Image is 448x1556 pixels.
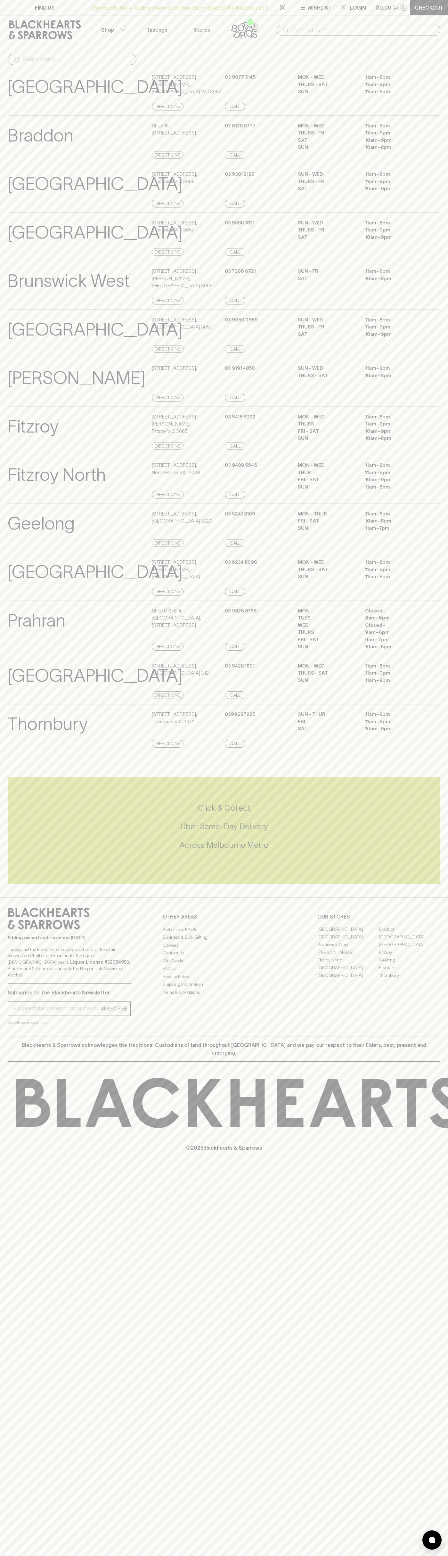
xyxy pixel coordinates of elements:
[8,171,183,197] p: [GEOGRAPHIC_DATA]
[298,643,355,651] p: SUN
[152,394,183,401] a: Directions
[298,275,355,282] p: SAT
[152,74,223,95] p: [STREET_ADDRESS][PERSON_NAME] , [GEOGRAPHIC_DATA] VIC 3067
[298,88,355,95] p: SUN
[225,462,257,469] p: 03 9489 5945
[298,476,355,483] p: FRI - SAT
[152,268,223,289] p: [STREET_ADDRESS][PERSON_NAME] , [GEOGRAPHIC_DATA] 3055
[298,74,355,81] p: MON - WED
[152,219,197,234] p: [STREET_ADDRESS] , Brunswick VIC 3057
[8,777,440,884] div: Call to action block
[8,122,73,149] p: Braddon
[225,122,256,130] p: 02 6128 0777
[365,643,423,651] p: 10am – 5pm
[365,372,423,379] p: 10am – 8pm
[365,573,423,580] p: 11am – 8pm
[365,365,423,372] p: 11am – 8pm
[365,234,423,241] p: 10am – 9pm
[152,643,183,651] a: Directions
[365,462,423,469] p: 11am – 8pm
[298,573,355,580] p: SUN
[225,365,255,372] p: 03 9191 4850
[379,956,440,964] a: Geelong
[225,588,245,596] a: Call
[298,622,355,629] p: WED
[225,539,245,547] a: Call
[8,662,183,689] p: [GEOGRAPHIC_DATA]
[298,614,355,622] p: TUES
[298,185,355,192] p: SAT
[152,413,223,435] p: [STREET_ADDRESS][PERSON_NAME] , Fitzroy VIC 3065
[98,1002,130,1016] button: SUBSCRIBE
[225,442,245,450] a: Call
[298,510,355,518] p: MON - THUR
[298,428,355,435] p: FRI - SAT
[365,510,423,518] p: 11am – 8pm
[225,171,255,178] p: 03 9381 2129
[365,469,423,476] p: 11am – 9pm
[317,913,440,920] p: OUR STORES
[35,4,55,12] p: FIND US
[365,323,423,331] p: 11am – 9pm
[298,372,355,379] p: THURS - SAT
[365,122,423,130] p: 11am – 8pm
[379,949,440,956] a: Fitzroy
[163,957,286,965] a: Gift Cards
[298,219,355,227] p: SUN - WED
[298,178,355,185] p: THURS - FRI
[317,972,379,979] a: [GEOGRAPHIC_DATA]
[415,4,444,12] p: Checkout
[152,462,200,476] p: [STREET_ADDRESS] , North Fitzroy VIC 3068
[90,15,135,44] button: Shop
[8,510,75,537] p: Geelong
[193,26,210,34] p: Stores
[163,981,286,988] a: Shipping Information
[298,171,355,178] p: SUN - WED
[152,691,183,699] a: Directions
[298,483,355,491] p: SUN
[402,6,404,9] p: 0
[152,588,183,596] a: Directions
[298,629,355,636] p: THURS
[8,219,183,246] p: [GEOGRAPHIC_DATA]
[152,103,183,110] a: Directions
[298,559,355,566] p: MON - WED
[307,4,332,12] p: Wishlist
[298,323,355,331] p: THURS - FRI
[8,1019,131,1026] p: We will never spam you
[163,941,286,949] a: Careers
[298,129,355,137] p: THURS - FRI
[379,941,440,949] a: [GEOGRAPHIC_DATA]
[8,840,440,850] h5: Across Melbourne Metro
[70,960,129,965] strong: Liquor License #32064953
[147,26,167,34] p: Tastings
[8,462,106,488] p: Fitzroy North
[317,949,379,956] a: [PERSON_NAME]
[298,525,355,532] p: SUN
[225,394,245,401] a: Call
[12,1041,436,1057] p: Blackhearts & Sparrows acknowledges the traditional Custodians of land throughout [GEOGRAPHIC_DAT...
[225,413,256,421] p: 03 9415 8092
[8,365,145,391] p: [PERSON_NAME]
[152,607,223,629] p: Shop 813-814 [GEOGRAPHIC_DATA] , [STREET_ADDRESS]
[298,669,355,677] p: THURS - SAT
[365,622,423,629] p: Closed –
[225,74,256,81] p: 03 9077 5145
[317,933,379,941] a: [GEOGRAPHIC_DATA]
[152,491,183,498] a: Directions
[152,662,211,677] p: [STREET_ADDRESS] , [GEOGRAPHIC_DATA] 3121
[365,629,423,636] p: 9am – 6pm
[365,331,423,338] p: 10am – 9pm
[365,420,423,428] p: 11am – 9pm
[292,25,435,35] input: Try "Pinot noir"
[152,171,197,185] p: [STREET_ADDRESS] , Brunswick VIC 3056
[13,1003,98,1014] input: e.g. jane@blackheartsandsparrows.com.au
[225,200,245,207] a: Call
[365,268,423,275] p: 11am – 8pm
[163,973,286,980] a: Privacy Policy
[8,316,183,343] p: [GEOGRAPHIC_DATA]
[225,103,245,110] a: Call
[379,933,440,941] a: [GEOGRAPHIC_DATA]
[376,4,391,12] p: $0.00
[225,559,257,566] p: 03 6234 8696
